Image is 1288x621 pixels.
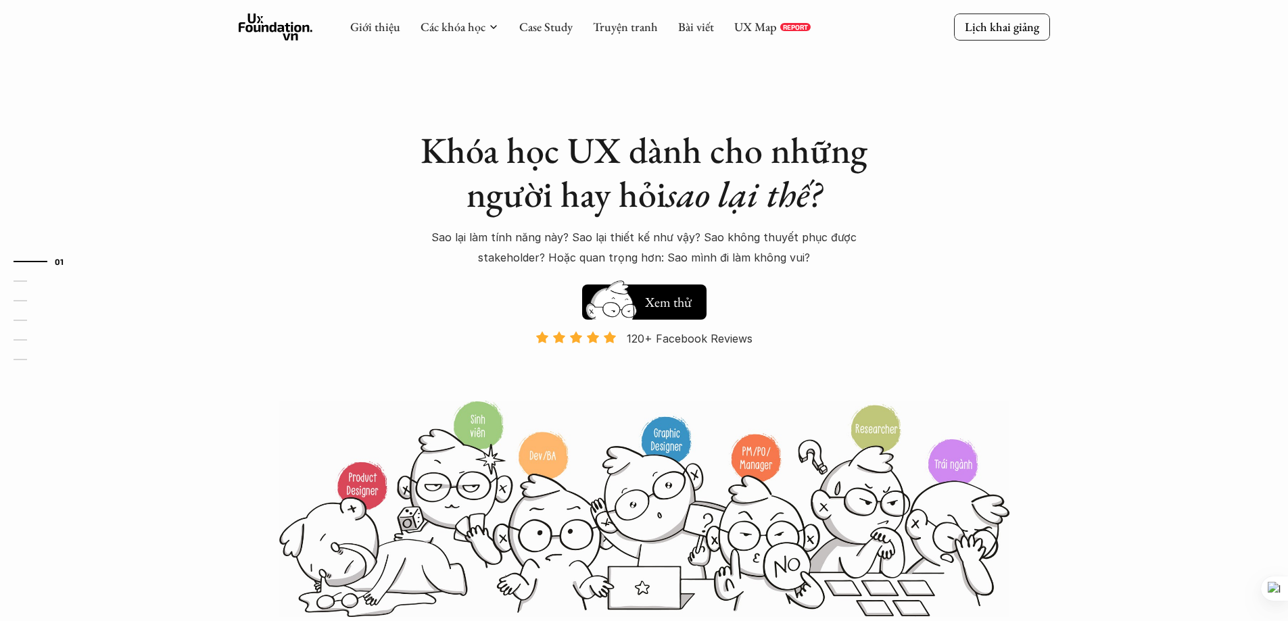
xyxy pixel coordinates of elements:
p: 120+ Facebook Reviews [627,328,753,349]
h5: Xem thử [643,293,693,312]
a: Giới thiệu [350,19,400,34]
a: 01 [14,253,78,270]
a: 120+ Facebook Reviews [524,330,765,399]
p: Lịch khai giảng [965,19,1039,34]
a: Xem thử [582,278,707,320]
a: Các khóa học [421,19,485,34]
em: sao lại thế? [666,170,821,218]
p: Sao lại làm tính năng này? Sao lại thiết kế như vậy? Sao không thuyết phục được stakeholder? Hoặc... [408,227,881,268]
strong: 01 [55,257,64,266]
p: REPORT [783,23,808,31]
h1: Khóa học UX dành cho những người hay hỏi [408,128,881,216]
a: UX Map [734,19,777,34]
a: Lịch khai giảng [954,14,1050,40]
a: Bài viết [678,19,714,34]
a: Truyện tranh [593,19,658,34]
a: Case Study [519,19,573,34]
